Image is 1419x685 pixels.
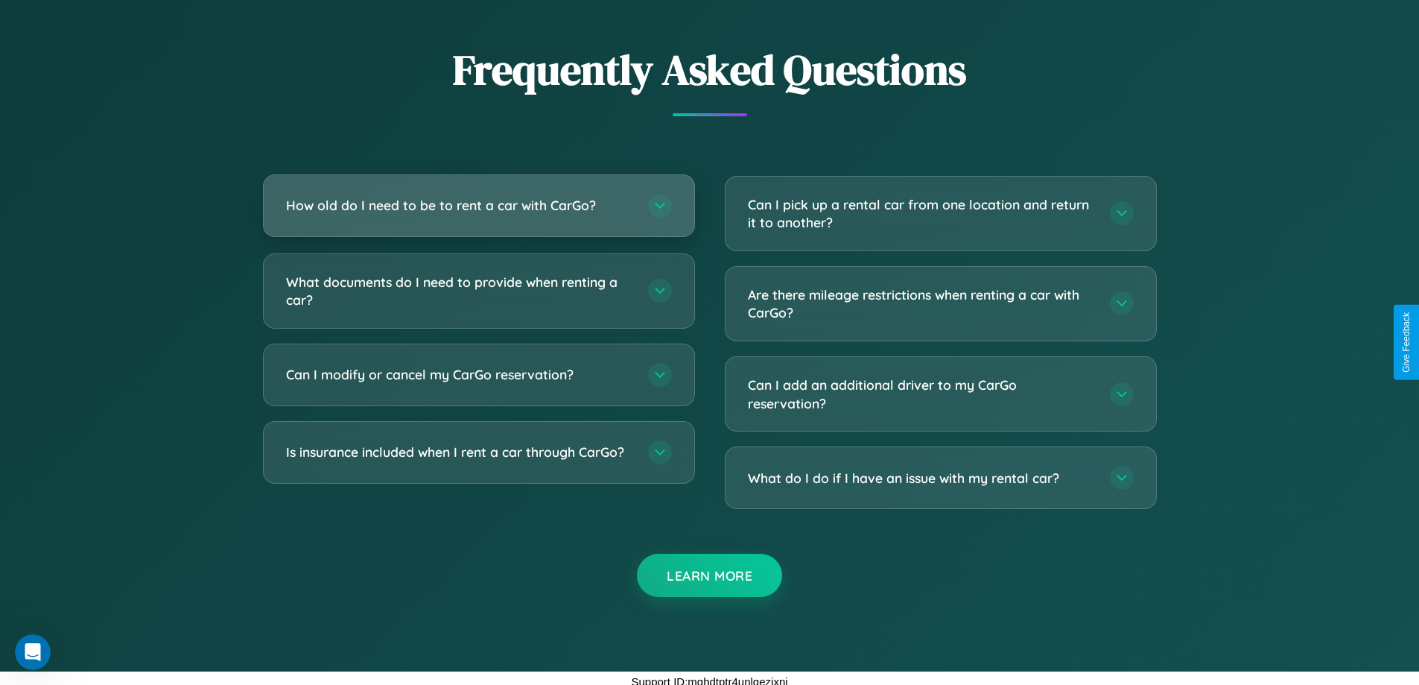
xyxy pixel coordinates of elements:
h3: Are there mileage restrictions when renting a car with CarGo? [748,285,1095,322]
h3: How old do I need to be to rent a car with CarGo? [286,196,633,215]
h3: Can I modify or cancel my CarGo reservation? [286,365,633,384]
h3: Is insurance included when I rent a car through CarGo? [286,443,633,461]
h3: Can I add an additional driver to my CarGo reservation? [748,376,1095,412]
iframe: Intercom live chat [15,634,51,670]
h3: What do I do if I have an issue with my rental car? [748,469,1095,487]
h2: Frequently Asked Questions [263,41,1157,98]
h3: What documents do I need to provide when renting a car? [286,273,633,309]
h3: Can I pick up a rental car from one location and return it to another? [748,195,1095,232]
div: Give Feedback [1401,312,1412,373]
button: Learn More [637,554,782,597]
